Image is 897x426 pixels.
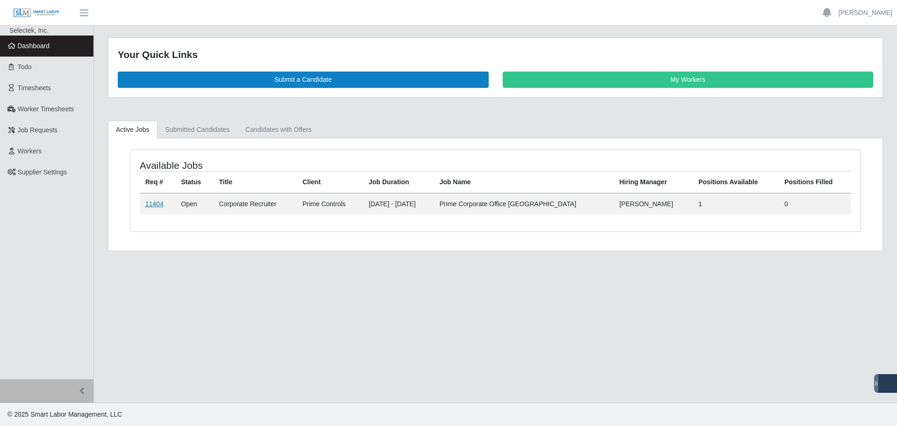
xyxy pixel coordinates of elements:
td: 1 [693,193,779,215]
th: Status [176,171,214,193]
td: Prime Controls [297,193,363,215]
h4: Available Jobs [140,159,428,171]
span: Supplier Settings [18,168,67,176]
th: Title [214,171,297,193]
span: Job Requests [18,126,58,134]
div: Your Quick Links [118,47,873,62]
td: Open [176,193,214,215]
th: Positions Filled [779,171,851,193]
span: Dashboard [18,42,50,50]
th: Hiring Manager [614,171,693,193]
a: Submitted Candidates [157,121,238,139]
img: SLM Logo [13,8,60,18]
td: Prime Corporate Office [GEOGRAPHIC_DATA] [434,193,614,215]
a: Submit a Candidate [118,72,489,88]
td: [DATE] - [DATE] [363,193,434,215]
a: My Workers [503,72,874,88]
span: Timesheets [18,84,51,92]
th: Job Name [434,171,614,193]
a: 11404 [145,200,164,208]
th: Req # [140,171,176,193]
span: © 2025 Smart Labor Management, LLC [7,411,122,418]
td: Corporate Recruiter [214,193,297,215]
th: Positions Available [693,171,779,193]
span: Worker Timesheets [18,105,74,113]
a: Active Jobs [108,121,157,139]
span: Workers [18,147,42,155]
td: [PERSON_NAME] [614,193,693,215]
span: Todo [18,63,32,71]
th: Job Duration [363,171,434,193]
a: Candidates with Offers [237,121,319,139]
span: Selectek, Inc. [9,27,49,34]
th: Client [297,171,363,193]
a: [PERSON_NAME] [839,8,892,18]
td: 0 [779,193,851,215]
